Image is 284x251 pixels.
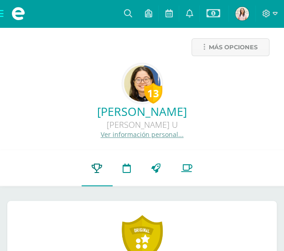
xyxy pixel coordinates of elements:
[191,38,269,56] a: Más opciones
[144,83,162,104] div: 13
[235,7,249,21] img: d2942744f9c745a4cff7aa76c081e4cf.png
[209,39,258,56] span: Más opciones
[101,130,184,139] a: Ver información personal...
[124,65,160,102] img: 4772b47e3dd5f90332dc8dafa54a8c7c.png
[7,104,277,119] a: [PERSON_NAME]
[7,119,277,130] div: [PERSON_NAME] U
